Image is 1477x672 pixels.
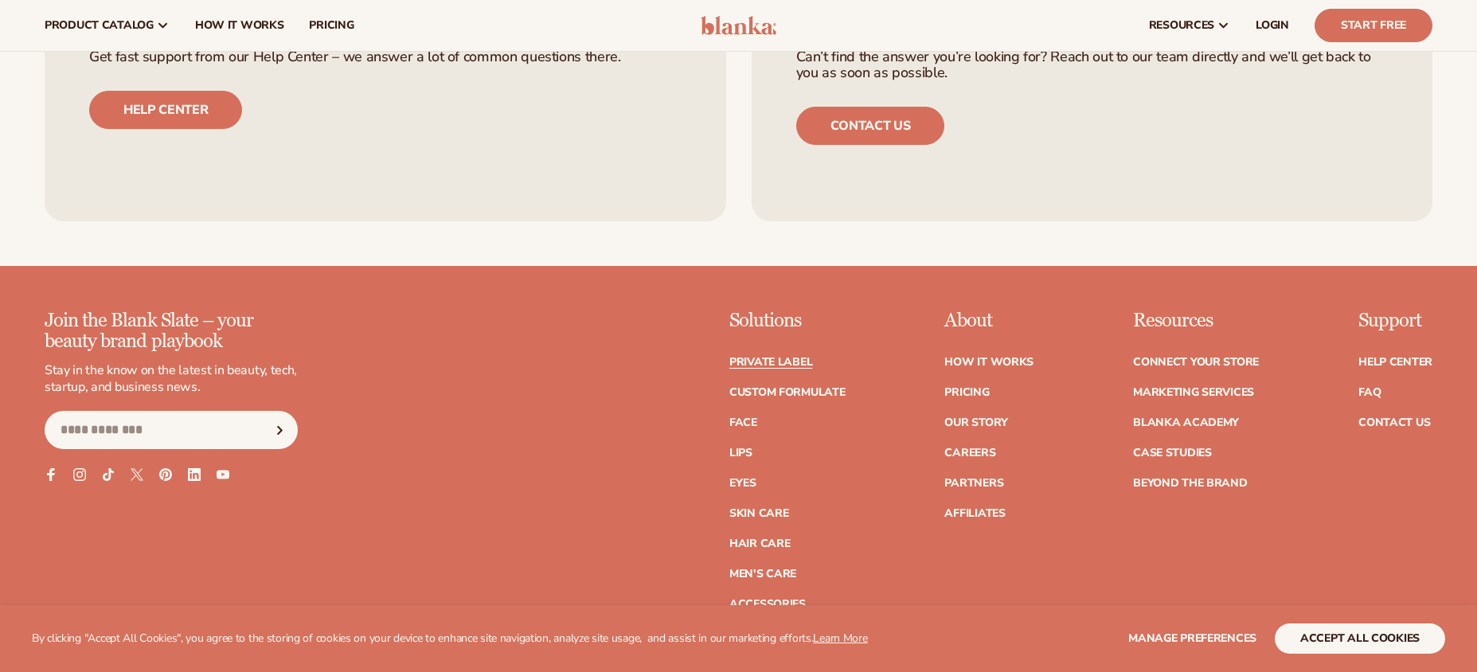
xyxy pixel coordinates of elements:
a: Help center [89,91,242,129]
a: Blanka Academy [1133,417,1239,428]
a: Pricing [944,387,989,398]
p: Resources [1133,311,1259,331]
span: pricing [309,19,354,32]
a: Our Story [944,417,1007,428]
span: Manage preferences [1128,631,1256,646]
a: Custom formulate [729,387,846,398]
button: Manage preferences [1128,623,1256,654]
span: resources [1149,19,1214,32]
a: Partners [944,478,1003,489]
a: Contact Us [1358,417,1430,428]
a: Careers [944,447,995,459]
a: Lips [729,447,752,459]
a: Eyes [729,478,756,489]
a: Marketing services [1133,387,1254,398]
p: Solutions [729,311,846,331]
a: Men's Care [729,568,796,580]
span: LOGIN [1256,19,1289,32]
a: FAQ [1358,387,1381,398]
a: Private label [729,357,812,368]
a: Connect your store [1133,357,1259,368]
a: Beyond the brand [1133,478,1248,489]
span: How It Works [195,19,284,32]
p: Stay in the know on the latest in beauty, tech, startup, and business news. [45,362,298,396]
a: Affiliates [944,508,1005,519]
p: Join the Blank Slate – your beauty brand playbook [45,311,298,353]
a: How It Works [944,357,1034,368]
a: Learn More [813,631,867,646]
a: Contact us [796,107,945,145]
a: Accessories [729,599,806,610]
span: product catalog [45,19,154,32]
p: By clicking "Accept All Cookies", you agree to the storing of cookies on your device to enhance s... [32,632,868,646]
p: Get fast support from our Help Center – we answer a lot of common questions there. [89,49,682,65]
button: accept all cookies [1275,623,1445,654]
p: Can’t find the answer you’re looking for? Reach out to our team directly and we’ll get back to yo... [796,49,1389,81]
a: Skin Care [729,508,788,519]
p: Support [1358,311,1432,331]
button: Subscribe [262,411,297,449]
a: Case Studies [1133,447,1212,459]
img: logo [701,16,776,35]
a: Help Center [1358,357,1432,368]
a: Start Free [1315,9,1432,42]
a: Hair Care [729,538,790,549]
p: About [944,311,1034,331]
a: Face [729,417,757,428]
